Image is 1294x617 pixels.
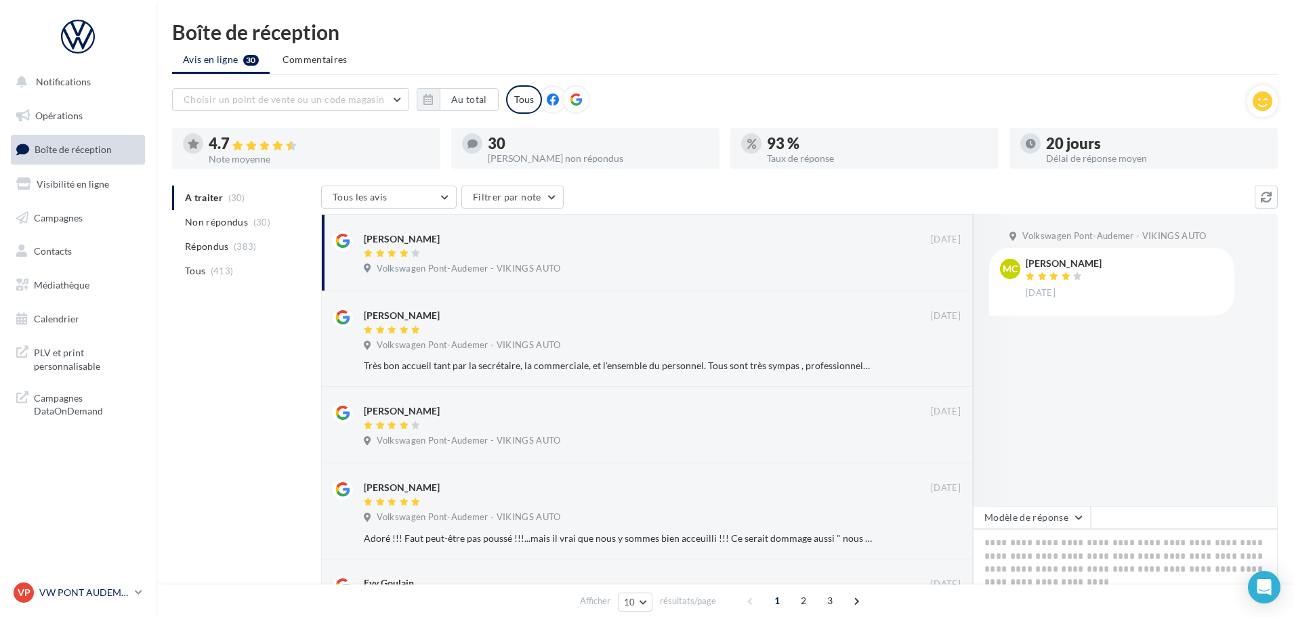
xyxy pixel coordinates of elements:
span: [DATE] [931,578,961,591]
span: 3 [819,590,841,612]
div: Open Intercom Messenger [1248,571,1280,603]
div: [PERSON_NAME] non répondus [488,154,709,163]
div: Très bon accueil tant par la secrétaire, la commerciale, et l'ensemble du personnel. Tous sont tr... [364,359,873,373]
span: Volkswagen Pont-Audemer - VIKINGS AUTO [377,511,560,524]
span: [DATE] [1026,287,1056,299]
span: PLV et print personnalisable [34,343,140,373]
a: PLV et print personnalisable [8,338,148,378]
span: Volkswagen Pont-Audemer - VIKINGS AUTO [377,435,560,447]
button: Choisir un point de vente ou un code magasin [172,88,409,111]
span: Volkswagen Pont-Audemer - VIKINGS AUTO [377,339,560,352]
span: Opérations [35,110,83,121]
div: Evy Goulain [364,576,414,590]
button: Modèle de réponse [973,506,1091,529]
a: Visibilité en ligne [8,170,148,198]
button: Notifications [8,68,142,96]
span: Visibilité en ligne [37,178,109,190]
span: Tous les avis [333,191,388,203]
div: Délai de réponse moyen [1046,154,1267,163]
span: Campagnes DataOnDemand [34,389,140,418]
div: Boîte de réception [172,22,1278,42]
div: Adoré !!! Faut peut-être pas poussé !!!...mais il vrai que nous y sommes bien acceuilli !!! Ce se... [364,532,873,545]
span: Campagnes [34,211,83,223]
span: Tous [185,264,205,278]
span: Afficher [580,595,610,608]
span: résultats/page [660,595,716,608]
span: 2 [793,590,814,612]
div: [PERSON_NAME] [364,309,440,322]
a: Opérations [8,102,148,130]
button: Au total [417,88,499,111]
span: [DATE] [931,482,961,494]
div: 30 [488,136,709,151]
span: Commentaires [283,54,348,65]
div: Note moyenne [209,154,430,164]
span: [DATE] [931,406,961,418]
button: 10 [618,593,652,612]
a: Calendrier [8,305,148,333]
span: MC [1003,262,1018,276]
span: (413) [211,265,234,276]
a: Médiathèque [8,271,148,299]
span: (30) [253,217,270,228]
div: [PERSON_NAME] [364,481,440,494]
div: [PERSON_NAME] [364,404,440,418]
span: Non répondus [185,215,248,229]
a: Contacts [8,237,148,265]
a: Campagnes DataOnDemand [8,383,148,423]
a: Boîte de réception [8,135,148,164]
span: 10 [624,597,635,608]
span: [DATE] [931,234,961,246]
p: VW PONT AUDEMER [39,586,129,599]
span: Calendrier [34,313,79,324]
div: [PERSON_NAME] [364,232,440,246]
span: Boîte de réception [35,144,112,155]
div: [PERSON_NAME] [1026,259,1102,268]
button: Au total [440,88,499,111]
span: Répondus [185,240,229,253]
span: Contacts [34,245,72,257]
div: Taux de réponse [767,154,988,163]
span: Volkswagen Pont-Audemer - VIKINGS AUTO [1022,230,1206,242]
button: Tous les avis [321,186,457,209]
div: Tous [506,85,542,114]
a: Campagnes [8,204,148,232]
button: Filtrer par note [461,186,564,209]
span: [DATE] [931,310,961,322]
span: Choisir un point de vente ou un code magasin [184,93,384,105]
span: VP [18,586,30,599]
span: Volkswagen Pont-Audemer - VIKINGS AUTO [377,263,560,275]
div: 4.7 [209,136,430,152]
span: Notifications [36,76,91,87]
span: 1 [766,590,788,612]
a: VP VW PONT AUDEMER [11,580,145,605]
div: 20 jours [1046,136,1267,151]
span: Médiathèque [34,279,89,291]
div: 93 % [767,136,988,151]
span: (383) [234,241,257,252]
